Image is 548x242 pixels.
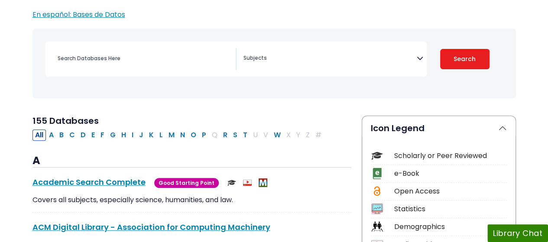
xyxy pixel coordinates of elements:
img: Icon Demographics [371,221,383,232]
div: Alpha-list to filter by first letter of database name [32,129,325,139]
button: Submit for Search Results [440,49,490,69]
button: Filter Results F [98,129,107,141]
button: Filter Results M [166,129,177,141]
img: MeL (Michigan electronic Library) [259,178,267,187]
button: Filter Results O [188,129,199,141]
button: Filter Results J [136,129,146,141]
span: Good Starting Point [154,178,219,188]
div: Open Access [394,186,507,197]
div: Scholarly or Peer Reviewed [394,151,507,161]
img: Audio & Video [243,178,252,187]
button: Icon Legend [362,116,516,140]
button: Filter Results T [240,129,250,141]
img: Icon Open Access [372,185,383,197]
button: Filter Results E [89,129,97,141]
button: Filter Results R [220,129,230,141]
div: Statistics [394,204,507,214]
img: Scholarly or Peer Reviewed [227,178,236,187]
button: Filter Results N [178,129,188,141]
button: Filter Results L [157,129,165,141]
button: All [32,129,46,141]
a: En español: Bases de Datos [32,10,125,19]
textarea: Search [243,55,417,62]
input: Search database by title or keyword [52,52,236,65]
img: Icon Scholarly or Peer Reviewed [371,150,383,161]
button: Library Chat [487,224,548,242]
div: Demographics [394,222,507,232]
p: Covers all subjects, especially science, humanities, and law. [32,195,351,205]
button: Filter Results K [146,129,156,141]
img: Icon e-Book [371,168,383,179]
button: Filter Results W [271,129,283,141]
h3: A [32,155,351,168]
button: Filter Results D [78,129,88,141]
img: Icon Statistics [371,203,383,215]
a: Academic Search Complete [32,177,146,187]
span: 155 Databases [32,115,99,127]
button: Filter Results I [129,129,136,141]
button: Filter Results S [230,129,240,141]
button: Filter Results A [46,129,56,141]
button: Filter Results P [199,129,209,141]
button: Filter Results B [57,129,66,141]
a: ACM Digital Library - Association for Computing Machinery [32,222,270,232]
button: Filter Results C [67,129,78,141]
nav: Search filters [32,29,516,98]
button: Filter Results H [119,129,129,141]
div: e-Book [394,168,507,179]
button: Filter Results G [107,129,118,141]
